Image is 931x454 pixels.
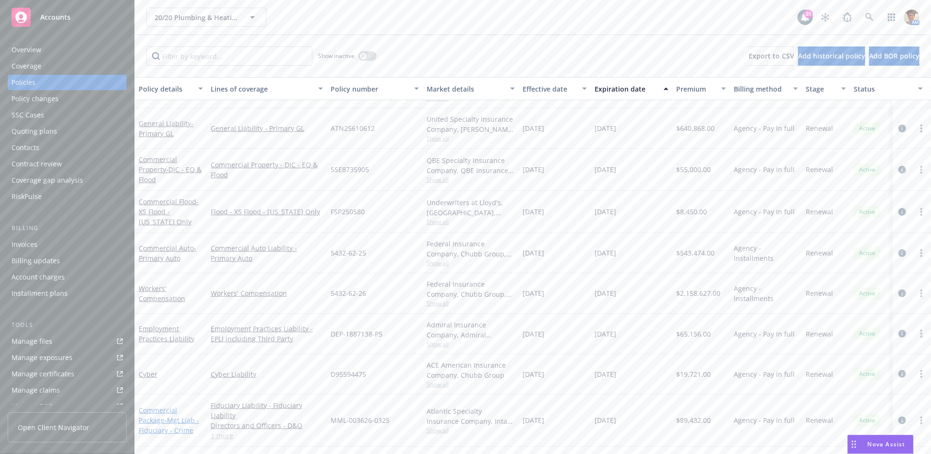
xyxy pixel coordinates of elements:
[523,84,576,94] div: Effective date
[896,247,908,259] a: circleInformation
[8,223,127,233] div: Billing
[8,140,127,155] a: Contacts
[331,84,408,94] div: Policy number
[882,8,901,27] a: Switch app
[676,248,715,258] span: $543,474.00
[869,51,919,60] span: Add BOR policy
[523,369,544,379] span: [DATE]
[676,415,711,425] span: $89,432.00
[12,91,59,106] div: Policy changes
[850,77,927,100] button: Status
[139,244,196,263] span: - Primary Auto
[12,42,41,58] div: Overview
[211,420,323,431] a: Directors and Officers - D&O
[139,370,157,379] a: Cyber
[916,247,927,259] a: more
[18,422,89,432] span: Open Client Navigator
[211,431,323,441] a: 1 more
[8,173,127,188] a: Coverage gap analysis
[798,51,865,60] span: Add historical policy
[427,114,515,134] div: United Specialty Insurance Company, [PERSON_NAME] Insurance, Brown & Riding Insurance Services, Inc.
[12,334,52,349] div: Manage files
[523,329,544,339] span: [DATE]
[916,164,927,175] a: more
[896,164,908,175] a: circleInformation
[139,197,199,226] span: - XS Flood - [US_STATE] Only
[12,140,39,155] div: Contacts
[854,84,912,94] div: Status
[331,288,366,298] span: 5432-62-26
[40,13,71,21] span: Accounts
[806,288,833,298] span: Renewal
[595,248,616,258] span: [DATE]
[8,334,127,349] a: Manage files
[211,400,323,420] a: Fiduciary Liability - Fiduciary Liability
[904,10,919,25] img: photo
[896,123,908,134] a: circleInformation
[427,239,515,259] div: Federal Insurance Company, Chubb Group, Astrus Insurance Solutions LLC
[676,207,707,217] span: $8,450.00
[8,399,127,414] a: Manage BORs
[211,369,323,379] a: Cyber Liability
[916,328,927,339] a: more
[427,299,515,307] span: Show all
[12,75,36,90] div: Policies
[427,134,515,142] span: Show all
[139,244,196,263] a: Commercial Auto
[331,415,390,425] span: MML-003626-0325
[427,175,515,184] span: Show all
[523,164,544,175] span: [DATE]
[331,164,369,175] span: SSE8735905
[8,91,127,106] a: Policy changes
[676,123,715,133] span: $640,868.00
[139,416,199,435] span: - Mgt Liab - Fiduciary - Crime
[427,279,515,299] div: Federal Insurance Company, Chubb Group, Astrus Insurance Solutions LLC
[427,155,515,175] div: QBE Specialty Insurance Company, QBE Insurance Group, CRC Group
[806,164,833,175] span: Renewal
[146,47,312,66] input: Filter by keyword...
[211,207,323,217] a: Flood - XS Flood - [US_STATE] Only
[734,415,795,425] span: Agency - Pay in full
[806,329,833,339] span: Renewal
[211,324,323,344] a: Employment Practices Liability - EPLI including Third Party
[916,288,927,299] a: more
[12,237,37,252] div: Invoices
[8,383,127,398] a: Manage claims
[519,77,591,100] button: Effective date
[331,248,366,258] span: 5432-62-25
[139,406,199,435] a: Commercial Package
[8,4,127,31] a: Accounts
[734,369,795,379] span: Agency - Pay in full
[730,77,802,100] button: Billing method
[135,77,207,100] button: Policy details
[858,370,877,378] span: Active
[816,8,835,27] a: Stop snowing
[595,369,616,379] span: [DATE]
[676,369,711,379] span: $19,721.00
[858,124,877,133] span: Active
[806,415,833,425] span: Renewal
[868,440,906,448] span: Nova Assist
[734,164,795,175] span: Agency - Pay in full
[12,383,60,398] div: Manage claims
[327,77,423,100] button: Policy number
[331,329,382,339] span: DEP-1887138-P5
[139,119,193,138] span: - Primary GL
[12,253,60,268] div: Billing updates
[806,369,833,379] span: Renewal
[8,350,127,365] a: Manage exposures
[211,288,323,298] a: Workers' Compensation
[12,350,72,365] div: Manage exposures
[8,269,127,285] a: Account charges
[12,269,65,285] div: Account charges
[858,329,877,338] span: Active
[12,58,41,74] div: Coverage
[896,415,908,426] a: circleInformation
[139,197,199,226] a: Commercial Flood
[423,77,519,100] button: Market details
[427,320,515,340] div: Admiral Insurance Company, Admiral Insurance Group ([PERSON_NAME] Corporation), CRC Group
[916,206,927,218] a: more
[798,47,865,66] button: Add historical policy
[211,160,323,180] a: Commercial Property - DIC - EQ & Flood
[734,283,798,303] span: Agency - Installments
